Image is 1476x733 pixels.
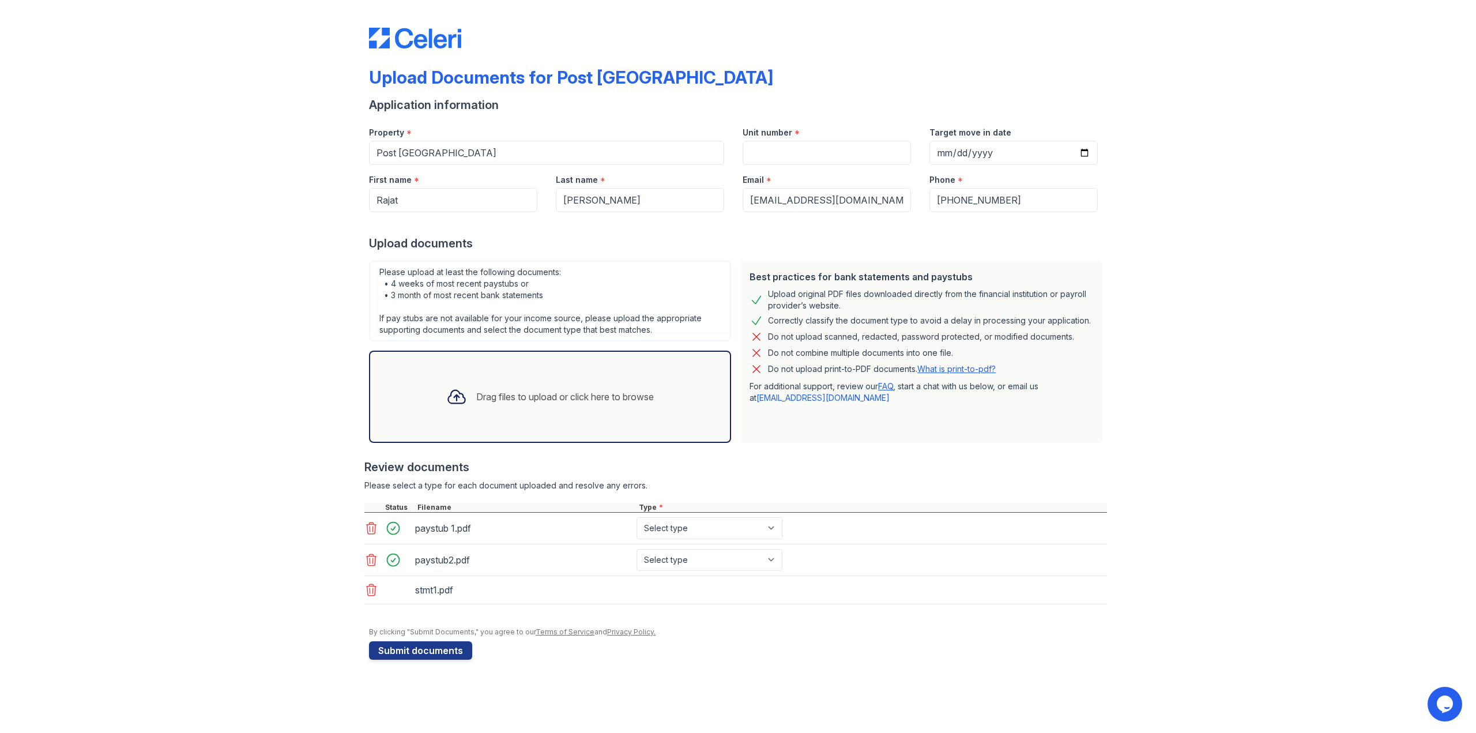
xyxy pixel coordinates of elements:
p: For additional support, review our , start a chat with us below, or email us at [750,381,1093,404]
div: Type [637,503,1107,512]
label: Property [369,127,404,138]
div: stmt1.pdf [415,581,632,599]
a: Privacy Policy. [607,627,656,636]
div: paystub 1.pdf [415,519,632,537]
label: Phone [929,174,955,186]
div: Application information [369,97,1107,113]
iframe: chat widget [1428,687,1464,721]
div: Upload original PDF files downloaded directly from the financial institution or payroll provider’... [768,288,1093,311]
a: FAQ [878,381,893,391]
div: Correctly classify the document type to avoid a delay in processing your application. [768,314,1091,328]
a: [EMAIL_ADDRESS][DOMAIN_NAME] [756,393,890,403]
label: Target move in date [929,127,1011,138]
a: Terms of Service [536,627,594,636]
div: Please select a type for each document uploaded and resolve any errors. [364,480,1107,491]
div: Best practices for bank statements and paystubs [750,270,1093,284]
div: By clicking "Submit Documents," you agree to our and [369,627,1107,637]
p: Do not upload print-to-PDF documents. [768,363,996,375]
label: First name [369,174,412,186]
img: CE_Logo_Blue-a8612792a0a2168367f1c8372b55b34899dd931a85d93a1a3d3e32e68fde9ad4.png [369,28,461,48]
div: Do not upload scanned, redacted, password protected, or modified documents. [768,330,1074,344]
button: Submit documents [369,641,472,660]
div: Drag files to upload or click here to browse [476,390,654,404]
div: Please upload at least the following documents: • 4 weeks of most recent paystubs or • 3 month of... [369,261,731,341]
div: Filename [415,503,637,512]
div: Do not combine multiple documents into one file. [768,346,953,360]
label: Unit number [743,127,792,138]
div: Upload Documents for Post [GEOGRAPHIC_DATA] [369,67,773,88]
label: Last name [556,174,598,186]
div: paystub2.pdf [415,551,632,569]
a: What is print-to-pdf? [917,364,996,374]
div: Status [383,503,415,512]
label: Email [743,174,764,186]
div: Review documents [364,459,1107,475]
div: Upload documents [369,235,1107,251]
